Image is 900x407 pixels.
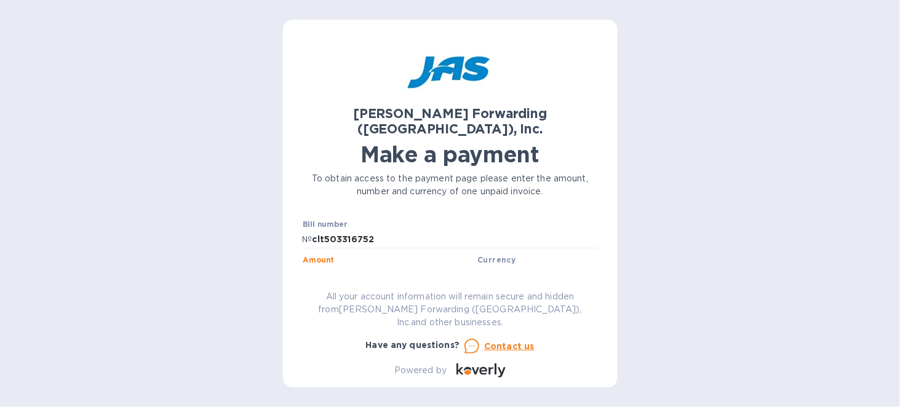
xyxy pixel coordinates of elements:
b: Currency [477,255,516,264]
p: Powered by [394,364,447,377]
p: To obtain access to the payment page please enter the amount, number and currency of one unpaid i... [303,172,598,198]
label: Bill number [303,221,347,229]
b: Have any questions? [366,340,460,350]
b: [PERSON_NAME] Forwarding ([GEOGRAPHIC_DATA]), Inc. [353,106,547,136]
input: 0.00 [308,266,473,284]
p: № [303,233,313,246]
label: Amount [303,256,334,264]
u: Contact us [484,341,535,351]
p: All your account information will remain secure and hidden from [PERSON_NAME] Forwarding ([GEOGRA... [303,290,598,329]
input: Enter bill number [313,230,598,248]
h1: Make a payment [303,141,598,167]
